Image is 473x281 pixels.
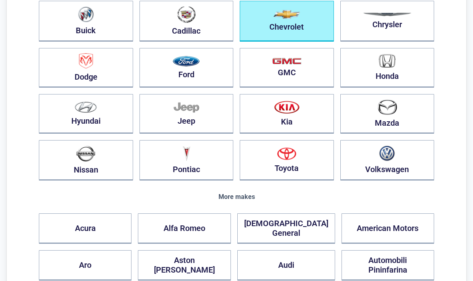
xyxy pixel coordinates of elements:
button: Kia [240,94,334,134]
button: American Motors [342,214,434,244]
button: Buick [39,1,133,42]
button: Aro [39,251,131,281]
button: Automobili Pininfarina [342,251,434,281]
button: Pontiac [139,140,234,181]
button: [DEMOGRAPHIC_DATA] General [237,214,335,244]
button: Aston [PERSON_NAME] [138,251,230,281]
button: Chevrolet [240,1,334,42]
button: Ford [139,48,234,88]
button: Toyota [240,140,334,181]
button: Alfa Romeo [138,214,230,244]
button: Acura [39,214,131,244]
button: Audi [237,251,335,281]
button: Cadillac [139,1,234,42]
button: Jeep [139,94,234,134]
button: Honda [340,48,435,88]
button: Hyundai [39,94,133,134]
button: Dodge [39,48,133,88]
div: More makes [39,194,434,201]
button: Volkswagen [340,140,435,181]
button: Chrysler [340,1,435,42]
button: Nissan [39,140,133,181]
button: GMC [240,48,334,88]
button: Mazda [340,94,435,134]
